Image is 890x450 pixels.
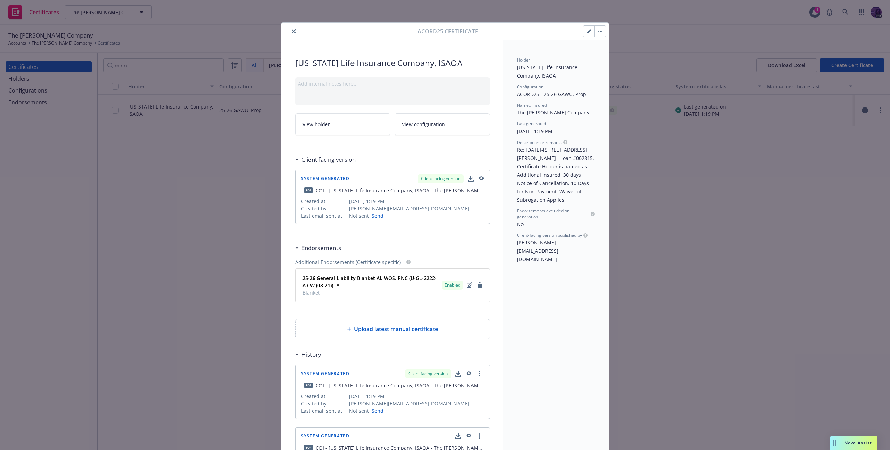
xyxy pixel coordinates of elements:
a: View holder [295,113,390,135]
span: [US_STATE] Life Insurance Company, ISAOA [295,57,490,69]
div: Client facing version [295,155,356,164]
span: System Generated [301,372,349,376]
div: COI - [US_STATE] Life Insurance Company, ISAOA - The [PERSON_NAME] Company - fillable.pdf [316,187,484,194]
span: [PERSON_NAME][EMAIL_ADDRESS][DOMAIN_NAME] [349,400,484,407]
button: Nova Assist [830,436,877,450]
a: more [476,432,484,440]
a: Send [369,407,383,415]
span: No [517,221,524,227]
span: Created at [301,393,346,400]
div: Upload latest manual certificate [295,319,490,339]
span: ACORD25 - 25-26 GAWU, Prop [517,91,586,97]
div: History [295,350,321,359]
h3: History [301,350,321,359]
span: Description or remarks [517,139,562,145]
span: Created by [301,205,346,212]
span: Not sent [349,212,369,219]
span: Additional Endorsements (Certificate specific) [295,258,401,266]
span: Client-facing version published by [517,232,582,238]
span: Blanket [302,289,439,296]
span: [DATE] 1:19 PM [517,128,552,135]
a: edit [465,281,474,289]
span: Add internal notes here... [298,80,358,87]
span: Created by [301,400,346,407]
h3: Endorsements [301,243,341,252]
span: Re: [DATE]-[STREET_ADDRESS][PERSON_NAME] - Loan #002815. Certificate Holder is named as Additiona... [517,146,594,203]
span: [DATE] 1:19 PM [349,393,484,400]
a: more [476,369,484,378]
span: [DATE] 1:19 PM [349,198,484,205]
span: Upload latest manual certificate [354,325,438,333]
span: pdf [304,383,313,388]
strong: 25-26 General Liability Blanket AI, WOS, PNC (U-GL-2222-A CW (08-21)) [302,275,437,289]
span: Created at [301,198,346,205]
span: Not sent [349,407,369,415]
span: [PERSON_NAME][EMAIL_ADDRESS][DOMAIN_NAME] [349,205,484,212]
div: Endorsements [295,243,341,252]
div: Client facing version [418,174,464,183]
a: Send [369,212,383,219]
a: View configuration [395,113,490,135]
div: Drag to move [830,436,839,450]
span: [PERSON_NAME][EMAIL_ADDRESS][DOMAIN_NAME] [517,239,558,263]
span: View holder [302,121,330,128]
div: COI - [US_STATE] Life Insurance Company, ISAOA - The [PERSON_NAME] Company - fillable.pdf [316,382,484,389]
span: The [PERSON_NAME] Company [517,109,589,116]
span: Endorsements excluded on generation [517,208,589,220]
button: close [290,27,298,35]
span: System Generated [301,177,349,181]
span: Holder [517,57,530,63]
span: Nova Assist [844,440,872,446]
span: Configuration [517,84,543,90]
span: Last generated [517,121,546,127]
span: Named insured [517,102,547,108]
span: pdf [304,445,313,450]
a: remove [476,281,484,289]
span: View configuration [402,121,445,128]
div: Client facing version [405,369,451,378]
span: pdf [304,187,313,193]
span: [US_STATE] Life Insurance Company, ISAOA [517,64,579,79]
span: Last email sent at [301,212,346,219]
span: Enabled [445,282,460,288]
span: Acord25 certificate [418,27,478,35]
span: Last email sent at [301,407,346,415]
h3: Client facing version [301,155,356,164]
span: System Generated [301,434,349,438]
